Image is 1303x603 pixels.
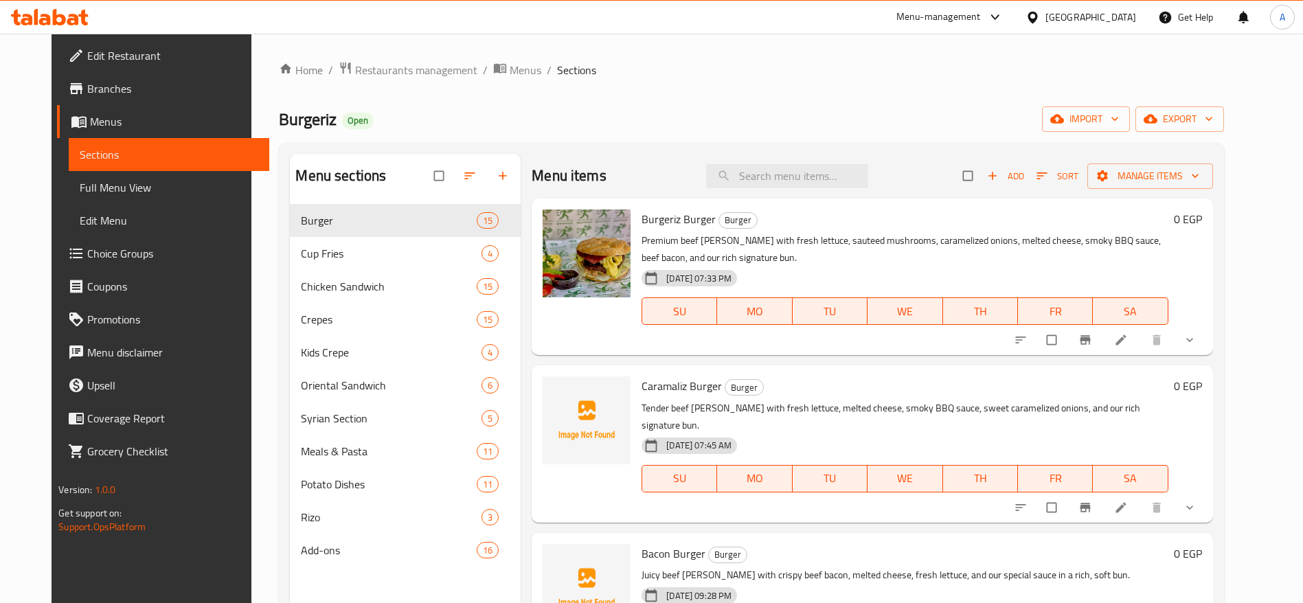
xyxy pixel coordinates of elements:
h6: 0 EGP [1174,376,1202,396]
span: 3 [482,511,498,524]
a: Sections [69,138,269,171]
span: 5 [482,412,498,425]
li: / [483,62,488,78]
div: Open [342,113,374,129]
span: 11 [477,445,498,458]
a: Grocery Checklist [57,435,269,468]
button: Branch-specific-item [1070,492,1103,523]
span: Add-ons [301,542,477,558]
button: TU [793,297,868,325]
button: TH [943,297,1018,325]
div: Crepes15 [290,303,521,336]
span: MO [723,301,786,321]
span: Menu disclaimer [87,344,258,361]
span: Kids Crepe [301,344,481,361]
img: Burgeriz Burger [543,209,631,297]
button: sort-choices [1006,492,1039,523]
span: WE [873,301,937,321]
span: TU [798,468,862,488]
div: Kids Crepe4 [290,336,521,369]
span: 1.0.0 [95,481,116,499]
span: Meals & Pasta [301,443,477,459]
a: Menus [57,105,269,138]
a: Edit Restaurant [57,39,269,72]
button: SA [1093,465,1168,492]
button: SA [1093,297,1168,325]
p: Juicy beef [PERSON_NAME] with crispy beef bacon, melted cheese, fresh lettuce, and our special sa... [642,567,1168,584]
span: 16 [477,544,498,557]
div: Menu-management [896,9,981,25]
svg: Show Choices [1183,333,1197,347]
span: 15 [477,313,498,326]
span: Menus [510,62,541,78]
button: delete [1142,492,1175,523]
span: SU [648,468,712,488]
button: MO [717,465,792,492]
span: import [1053,111,1119,128]
button: MO [717,297,792,325]
span: Add item [984,166,1028,187]
span: Burgeriz Burger [642,209,716,229]
div: Meals & Pasta11 [290,435,521,468]
span: WE [873,468,937,488]
span: Upsell [87,377,258,394]
span: Sort sections [455,161,488,191]
span: Burger [301,212,477,229]
span: Select section [955,163,984,189]
div: Cup Fries4 [290,237,521,270]
nav: Menu sections [290,198,521,572]
a: Coupons [57,270,269,303]
span: [DATE] 07:45 AM [661,439,737,452]
span: Full Menu View [80,179,258,196]
span: [DATE] 07:33 PM [661,272,737,285]
span: Crepes [301,311,477,328]
span: 11 [477,478,498,491]
span: Burger [725,380,763,396]
div: Rizo3 [290,501,521,534]
span: TU [798,301,862,321]
span: Coverage Report [87,410,258,426]
span: export [1146,111,1213,128]
h6: 0 EGP [1174,544,1202,563]
button: WE [868,465,942,492]
img: Caramaliz Burger [543,376,631,464]
div: items [481,245,499,262]
div: Oriental Sandwich [301,377,481,394]
span: FR [1023,301,1087,321]
span: Bacon Burger [642,543,705,564]
span: TH [949,468,1012,488]
h2: Menu sections [295,166,386,186]
div: Syrian Section [301,410,481,426]
span: Get support on: [58,504,122,522]
span: Cup Fries [301,245,481,262]
p: Tender beef [PERSON_NAME] with fresh lettuce, melted cheese, smoky BBQ sauce, sweet caramelized o... [642,400,1168,434]
button: Add [984,166,1028,187]
div: Burger [725,379,764,396]
span: A [1280,10,1285,25]
span: SA [1098,468,1162,488]
span: 4 [482,346,498,359]
button: SU [642,297,717,325]
div: items [481,410,499,426]
span: Open [342,115,374,126]
span: 15 [477,280,498,293]
button: show more [1175,492,1208,523]
div: items [477,278,499,295]
div: Syrian Section5 [290,402,521,435]
div: items [481,344,499,361]
div: items [481,509,499,525]
li: / [547,62,552,78]
span: Branches [87,80,258,97]
span: Select to update [1039,494,1067,521]
button: delete [1142,325,1175,355]
span: Add [987,168,1024,184]
span: Grocery Checklist [87,443,258,459]
span: Sort items [1028,166,1087,187]
div: items [481,377,499,394]
div: items [477,443,499,459]
div: Burger [708,547,747,563]
span: Rizo [301,509,481,525]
